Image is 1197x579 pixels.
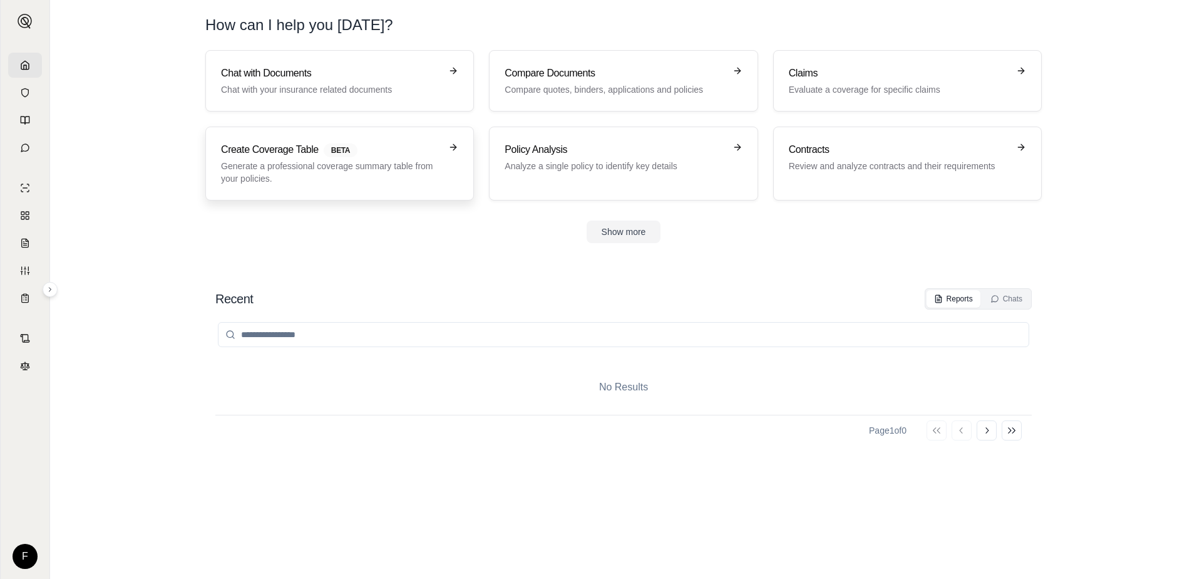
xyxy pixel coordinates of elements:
[221,83,441,96] p: Chat with your insurance related documents
[983,290,1030,308] button: Chats
[587,221,661,243] button: Show more
[927,290,980,308] button: Reports
[43,282,58,297] button: Expand sidebar
[8,258,42,283] a: Custom Report
[869,424,907,437] div: Page 1 of 0
[505,83,724,96] p: Compare quotes, binders, applications and policies
[990,294,1022,304] div: Chats
[934,294,973,304] div: Reports
[215,290,253,308] h2: Recent
[221,160,441,185] p: Generate a professional coverage summary table from your policies.
[13,544,38,569] div: F
[8,286,42,311] a: Coverage Table
[789,160,1009,172] p: Review and analyze contracts and their requirements
[205,50,474,112] a: Chat with DocumentsChat with your insurance related documents
[215,360,1032,415] div: No Results
[8,353,42,378] a: Legal Search Engine
[221,142,441,157] h3: Create Coverage Table
[789,83,1009,96] p: Evaluate a coverage for specific claims
[8,80,42,105] a: Documents Vault
[8,326,42,351] a: Contract Analysis
[205,15,1042,35] h1: How can I help you [DATE]?
[8,175,42,201] a: Single Policy
[8,53,42,78] a: Home
[773,50,1042,112] a: ClaimsEvaluate a coverage for specific claims
[13,9,38,34] button: Expand sidebar
[789,142,1009,157] h3: Contracts
[8,231,42,256] a: Claim Coverage
[8,203,42,228] a: Policy Comparisons
[773,127,1042,201] a: ContractsReview and analyze contracts and their requirements
[505,160,724,172] p: Analyze a single policy to identify key details
[221,66,441,81] h3: Chat with Documents
[505,142,724,157] h3: Policy Analysis
[789,66,1009,81] h3: Claims
[8,108,42,133] a: Prompt Library
[205,127,474,201] a: Create Coverage TableBETAGenerate a professional coverage summary table from your policies.
[8,135,42,160] a: Chat
[489,127,758,201] a: Policy AnalysisAnalyze a single policy to identify key details
[505,66,724,81] h3: Compare Documents
[489,50,758,112] a: Compare DocumentsCompare quotes, binders, applications and policies
[18,14,33,29] img: Expand sidebar
[324,143,357,157] span: BETA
